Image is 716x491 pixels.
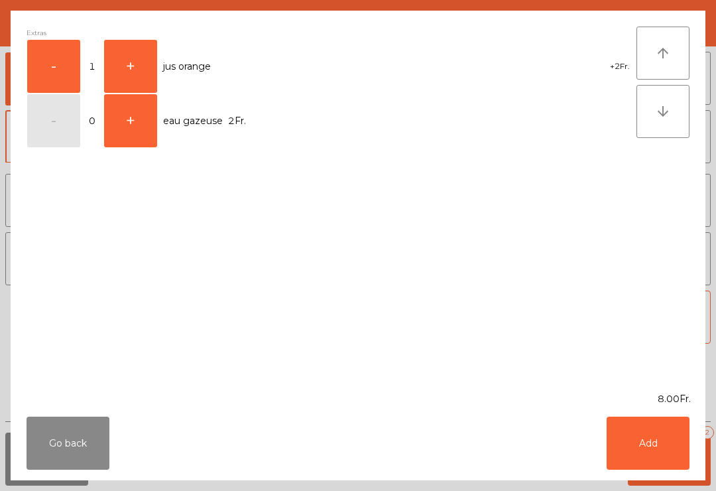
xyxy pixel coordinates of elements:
[636,27,689,80] button: arrow_upward
[27,40,80,93] button: -
[82,58,103,76] span: 1
[11,392,705,406] div: 8.00Fr.
[228,112,246,130] span: 2Fr.
[163,112,223,130] span: eau gazeuse
[607,417,689,470] button: Add
[163,58,211,76] span: jus orange
[82,112,103,130] span: 0
[655,45,671,61] i: arrow_upward
[27,27,636,39] div: Extras
[636,85,689,138] button: arrow_downward
[27,417,109,470] button: Go back
[655,104,671,119] i: arrow_downward
[104,94,157,147] button: +
[104,40,157,93] button: +
[610,59,630,74] span: +2Fr.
